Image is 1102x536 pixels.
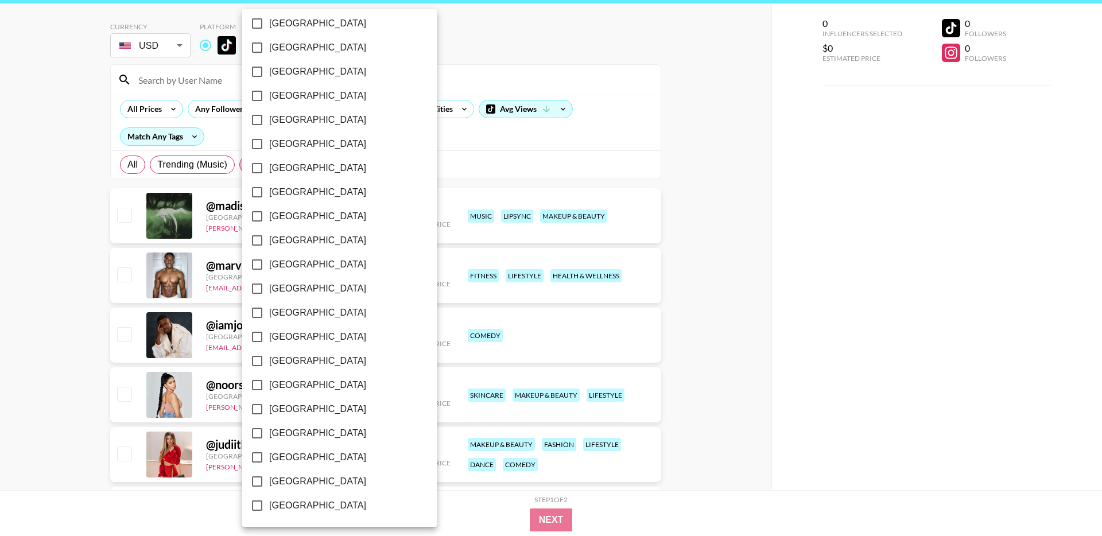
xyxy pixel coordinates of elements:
span: [GEOGRAPHIC_DATA] [269,258,366,271]
span: [GEOGRAPHIC_DATA] [269,475,366,488]
span: [GEOGRAPHIC_DATA] [269,65,366,79]
span: [GEOGRAPHIC_DATA] [269,209,366,223]
span: [GEOGRAPHIC_DATA] [269,89,366,103]
span: [GEOGRAPHIC_DATA] [269,137,366,151]
span: [GEOGRAPHIC_DATA] [269,499,366,512]
span: [GEOGRAPHIC_DATA] [269,113,366,127]
span: [GEOGRAPHIC_DATA] [269,161,366,175]
span: [GEOGRAPHIC_DATA] [269,450,366,464]
span: [GEOGRAPHIC_DATA] [269,17,366,30]
span: [GEOGRAPHIC_DATA] [269,378,366,392]
iframe: Drift Widget Chat Controller [1045,479,1088,522]
span: [GEOGRAPHIC_DATA] [269,426,366,440]
span: [GEOGRAPHIC_DATA] [269,402,366,416]
span: [GEOGRAPHIC_DATA] [269,41,366,55]
span: [GEOGRAPHIC_DATA] [269,185,366,199]
span: [GEOGRAPHIC_DATA] [269,330,366,344]
span: [GEOGRAPHIC_DATA] [269,306,366,320]
span: [GEOGRAPHIC_DATA] [269,234,366,247]
span: [GEOGRAPHIC_DATA] [269,282,366,296]
span: [GEOGRAPHIC_DATA] [269,354,366,368]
